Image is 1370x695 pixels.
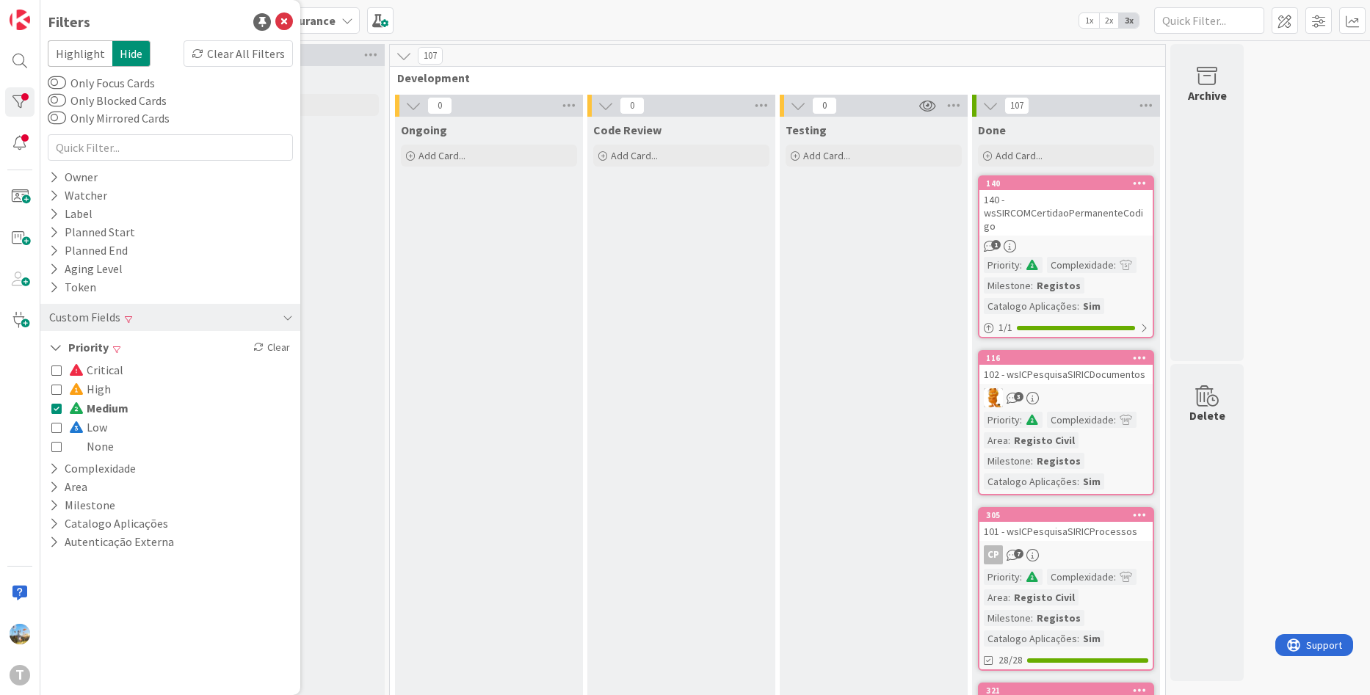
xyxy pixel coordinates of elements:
[1020,569,1022,585] span: :
[1014,392,1023,401] span: 3
[48,533,175,551] button: Autenticação Externa
[1008,589,1010,605] span: :
[1008,432,1010,448] span: :
[979,509,1153,541] div: 305101 - wsICPesquisaSIRICProcessos
[10,665,30,685] div: T
[1114,257,1116,273] span: :
[48,205,94,223] div: Label
[48,478,89,496] button: Area
[48,134,293,161] input: Quick Filter...
[48,514,170,533] button: Catalogo Aplicações
[979,509,1153,522] div: 305
[1189,407,1225,424] div: Delete
[611,149,658,162] span: Add Card...
[986,510,1153,520] div: 305
[1079,630,1104,647] div: Sim
[1033,610,1084,626] div: Registos
[48,241,129,260] div: Planned End
[979,545,1153,564] div: CP
[986,178,1153,189] div: 140
[984,388,1003,407] img: RL
[984,432,1008,448] div: Area
[48,168,99,186] div: Owner
[803,149,850,162] span: Add Card...
[978,123,1006,137] span: Done
[1010,432,1079,448] div: Registo Civil
[979,352,1153,384] div: 116102 - wsICPesquisaSIRICDocumentos
[51,437,114,456] button: None
[112,40,151,67] span: Hide
[812,97,837,114] span: 0
[1077,630,1079,647] span: :
[48,11,90,33] div: Filters
[48,260,124,278] div: Aging Level
[1031,277,1033,294] span: :
[984,298,1077,314] div: Catalogo Aplicações
[48,93,66,108] button: Only Blocked Cards
[984,257,1020,273] div: Priority
[1020,412,1022,428] span: :
[1047,412,1114,428] div: Complexidade
[998,320,1012,335] span: 1 / 1
[397,70,1147,85] span: Development
[1079,13,1099,28] span: 1x
[1114,569,1116,585] span: :
[48,308,122,327] div: Custom Fields
[1079,298,1104,314] div: Sim
[48,459,137,478] button: Complexidade
[1047,257,1114,273] div: Complexidade
[1033,453,1084,469] div: Registos
[10,10,30,30] img: Visit kanbanzone.com
[1188,87,1227,104] div: Archive
[31,2,67,20] span: Support
[418,149,465,162] span: Add Card...
[48,109,170,127] label: Only Mirrored Cards
[48,186,109,205] div: Watcher
[1031,453,1033,469] span: :
[51,360,123,379] button: Critical
[48,278,98,296] div: Token
[1047,569,1114,585] div: Complexidade
[1031,610,1033,626] span: :
[1077,473,1079,490] span: :
[48,92,167,109] label: Only Blocked Cards
[48,40,112,67] span: Highlight
[984,412,1020,428] div: Priority
[48,76,66,90] button: Only Focus Cards
[979,177,1153,236] div: 140140 - wsSIRCOMCertidaoPermanenteCodigo
[418,47,443,65] span: 107
[48,74,155,92] label: Only Focus Cards
[986,353,1153,363] div: 116
[184,40,293,67] div: Clear All Filters
[1099,13,1119,28] span: 2x
[1119,13,1139,28] span: 3x
[984,589,1008,605] div: Area
[48,338,110,357] button: Priority
[69,399,128,418] span: Medium
[1014,549,1023,558] span: 7
[1010,589,1079,605] div: Registo Civil
[984,610,1031,626] div: Milestone
[979,522,1153,541] div: 101 - wsICPesquisaSIRICProcessos
[1004,97,1029,114] span: 107
[984,473,1077,490] div: Catalogo Aplicações
[998,652,1023,668] span: 28/28
[620,97,645,114] span: 0
[10,624,30,644] img: DG
[51,379,111,399] button: High
[979,352,1153,365] div: 116
[69,418,107,437] span: Low
[48,111,66,125] button: Only Mirrored Cards
[979,190,1153,236] div: 140 - wsSIRCOMCertidaoPermanenteCodigo
[51,418,107,437] button: Low
[48,496,117,514] button: Milestone
[979,177,1153,190] div: 140
[984,569,1020,585] div: Priority
[996,149,1043,162] span: Add Card...
[69,379,111,399] span: High
[984,630,1077,647] div: Catalogo Aplicações
[69,360,123,379] span: Critical
[1114,412,1116,428] span: :
[984,453,1031,469] div: Milestone
[786,123,827,137] span: Testing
